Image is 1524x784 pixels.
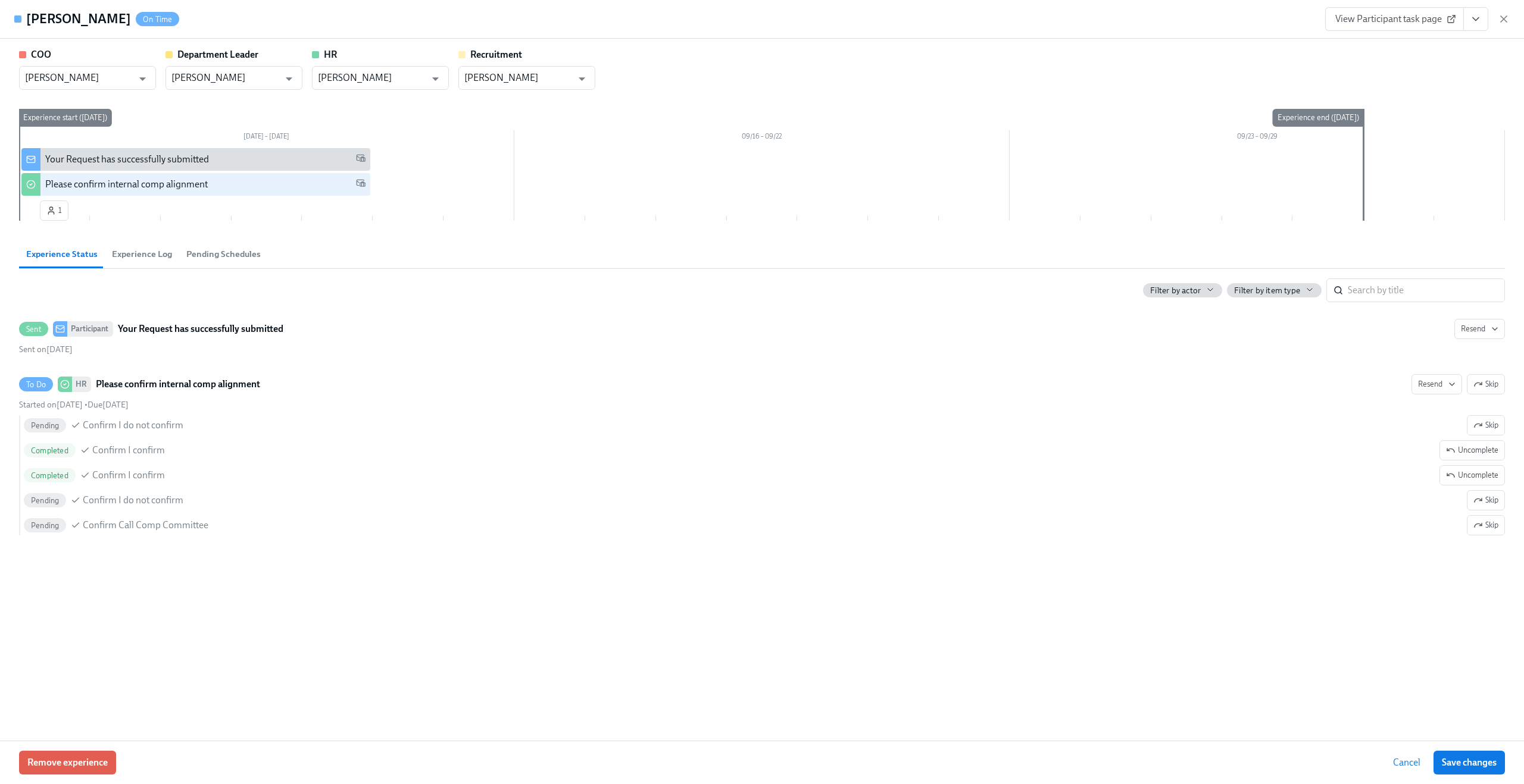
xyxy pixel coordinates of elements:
[19,751,116,774] button: Remove experience
[514,130,1010,146] div: 09/16 – 09/22
[1010,130,1505,146] div: 09/23 – 09/29
[67,321,113,337] div: Participant
[88,400,129,410] span: Due [DATE]
[19,400,83,410] span: Tuesday, September 9th 2025, 10:11 pm
[136,15,179,24] span: On Time
[24,446,76,455] span: Completed
[1273,109,1364,127] div: Experience end ([DATE])
[1143,283,1222,297] button: Filter by actor
[1439,465,1505,485] button: To DoHRPlease confirm internal comp alignmentResendSkipStarted on[DATE] •Due[DATE] PendingConfirm...
[26,10,131,28] h4: [PERSON_NAME]
[1461,323,1498,335] span: Resend
[1467,415,1505,435] button: To DoHRPlease confirm internal comp alignmentResendSkipStarted on[DATE] •Due[DATE] PendingConfirm...
[24,421,66,430] span: Pending
[1467,490,1505,510] button: To DoHRPlease confirm internal comp alignmentResendSkipStarted on[DATE] •Due[DATE] PendingConfirm...
[83,519,208,532] span: Confirm Call Comp Committee
[18,109,112,127] div: Experience start ([DATE])
[186,247,261,261] span: Pending Schedules
[177,49,258,60] strong: Department Leader
[1335,13,1454,25] span: View Participant task page
[1454,319,1505,339] button: SentParticipantYour Request has successfully submittedSent on[DATE]
[1418,378,1456,390] span: Resend
[1439,440,1505,460] button: To DoHRPlease confirm internal comp alignmentResendSkipStarted on[DATE] •Due[DATE] PendingConfirm...
[1385,751,1429,774] button: Cancel
[324,49,337,60] strong: HR
[1446,469,1498,481] span: Uncomplete
[92,444,165,457] span: Confirm I confirm
[1234,285,1300,296] span: Filter by item type
[1325,7,1464,31] a: View Participant task page
[1446,444,1498,456] span: Uncomplete
[1467,515,1505,535] button: To DoHRPlease confirm internal comp alignmentResendSkipStarted on[DATE] •Due[DATE] PendingConfirm...
[573,70,591,88] button: Open
[19,380,53,389] span: To Do
[27,757,108,769] span: Remove experience
[19,399,129,410] div: •
[72,377,91,392] div: HR
[1393,757,1420,769] span: Cancel
[19,344,73,355] span: Tuesday, September 9th 2025, 10:11 pm
[280,70,298,88] button: Open
[45,153,209,166] div: Your Request has successfully submitted
[96,377,260,391] strong: Please confirm internal comp alignment
[26,247,98,261] span: Experience Status
[1434,751,1505,774] button: Save changes
[1442,757,1497,769] span: Save changes
[24,471,76,480] span: Completed
[19,325,48,334] span: Sent
[426,70,445,88] button: Open
[118,322,283,336] strong: Your Request has successfully submitted
[1473,378,1498,390] span: Skip
[1411,374,1462,394] button: To DoHRPlease confirm internal comp alignmentSkipStarted on[DATE] •Due[DATE] PendingConfirm I do ...
[1348,278,1505,302] input: Search by title
[24,521,66,530] span: Pending
[19,130,514,146] div: [DATE] – [DATE]
[45,178,208,191] div: Please confirm internal comp alignment
[31,49,51,60] strong: COO
[1463,7,1488,31] button: View task page
[112,247,172,261] span: Experience Log
[24,496,66,505] span: Pending
[92,469,165,482] span: Confirm I confirm
[356,153,366,167] span: Work Email
[83,494,183,507] span: Confirm I do not confirm
[1227,283,1322,297] button: Filter by item type
[1473,494,1498,506] span: Skip
[133,70,152,88] button: Open
[470,49,522,60] strong: Recruitment
[83,419,183,432] span: Confirm I do not confirm
[1473,419,1498,431] span: Skip
[1467,374,1505,394] button: To DoHRPlease confirm internal comp alignmentResendStarted on[DATE] •Due[DATE] PendingConfirm I d...
[1150,285,1201,296] span: Filter by actor
[356,178,366,192] span: Work Email
[1473,519,1498,531] span: Skip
